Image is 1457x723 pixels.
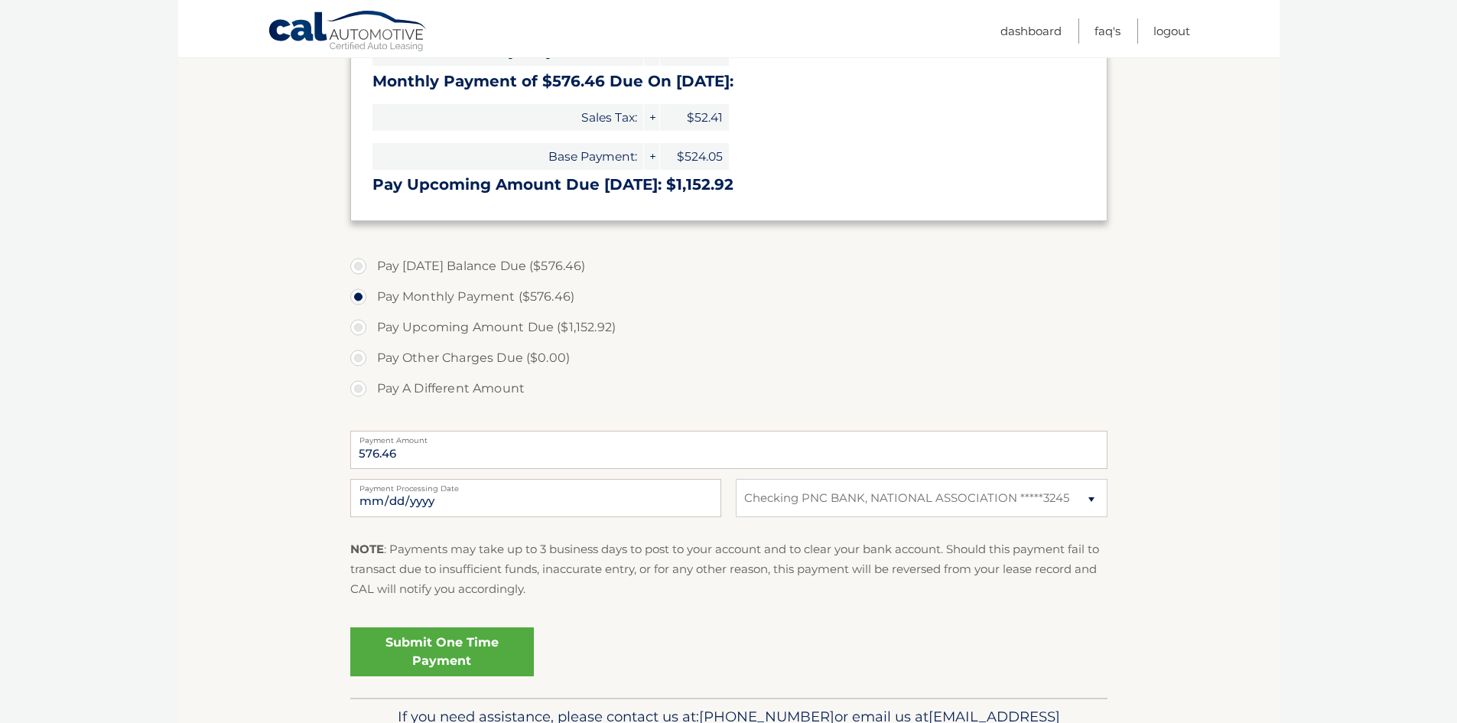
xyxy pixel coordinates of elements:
h3: Monthly Payment of $576.46 Due On [DATE]: [372,72,1085,91]
label: Pay Upcoming Amount Due ($1,152.92) [350,312,1107,343]
p: : Payments may take up to 3 business days to post to your account and to clear your bank account.... [350,539,1107,600]
label: Payment Processing Date [350,479,721,491]
span: Base Payment: [372,143,643,170]
span: $524.05 [660,143,729,170]
label: Pay Monthly Payment ($576.46) [350,282,1107,312]
a: Dashboard [1000,18,1062,44]
label: Pay A Different Amount [350,373,1107,404]
input: Payment Date [350,479,721,517]
label: Payment Amount [350,431,1107,443]
a: Submit One Time Payment [350,627,534,676]
input: Payment Amount [350,431,1107,469]
span: Sales Tax: [372,104,643,131]
a: Logout [1153,18,1190,44]
h3: Pay Upcoming Amount Due [DATE]: $1,152.92 [372,175,1085,194]
strong: NOTE [350,542,384,556]
span: $52.41 [660,104,729,131]
a: Cal Automotive [268,10,428,54]
span: + [644,143,659,170]
label: Pay Other Charges Due ($0.00) [350,343,1107,373]
a: FAQ's [1094,18,1120,44]
label: Pay [DATE] Balance Due ($576.46) [350,251,1107,282]
span: + [644,104,659,131]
